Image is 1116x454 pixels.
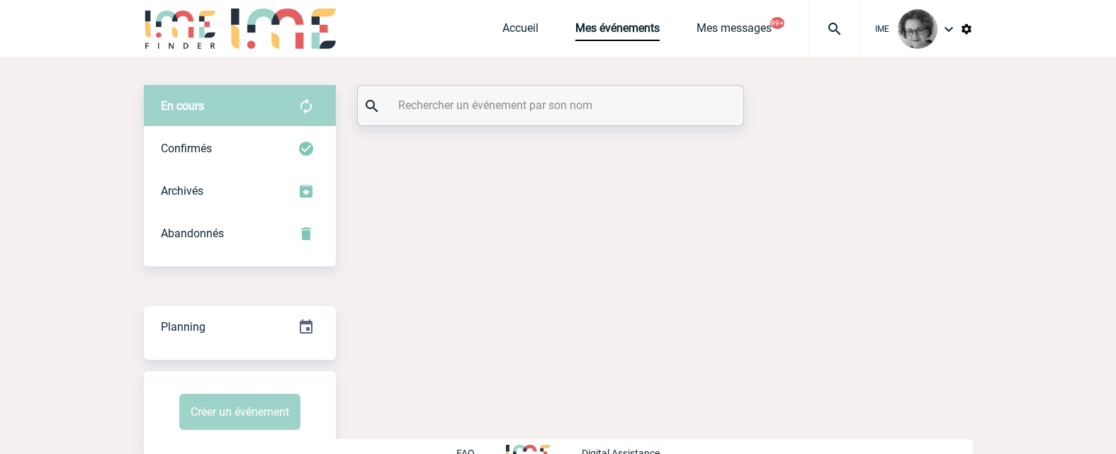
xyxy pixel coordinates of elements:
input: Rechercher un événement par son nom [395,95,710,115]
span: Planning [161,320,205,334]
div: Retrouvez ici tous les événements que vous avez décidé d'archiver [144,170,336,212]
span: En cours [161,99,204,113]
div: Retrouvez ici tous vos événements annulés [144,212,336,255]
div: Retrouvez ici tous vos événements organisés par date et état d'avancement [144,306,336,348]
span: Abandonnés [161,227,224,240]
img: 101028-0.jpg [898,9,937,49]
a: Mes événements [575,21,660,41]
span: Confirmés [161,142,212,155]
a: Mes messages [697,21,772,41]
a: Accueil [502,21,539,41]
img: IME-Finder [144,8,218,49]
button: 99+ [770,17,784,29]
a: Planning [144,305,336,347]
span: Archivés [161,184,203,198]
button: Créer un événement [179,394,300,430]
div: Retrouvez ici tous vos évènements avant confirmation [144,85,336,127]
span: IME [875,24,889,34]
